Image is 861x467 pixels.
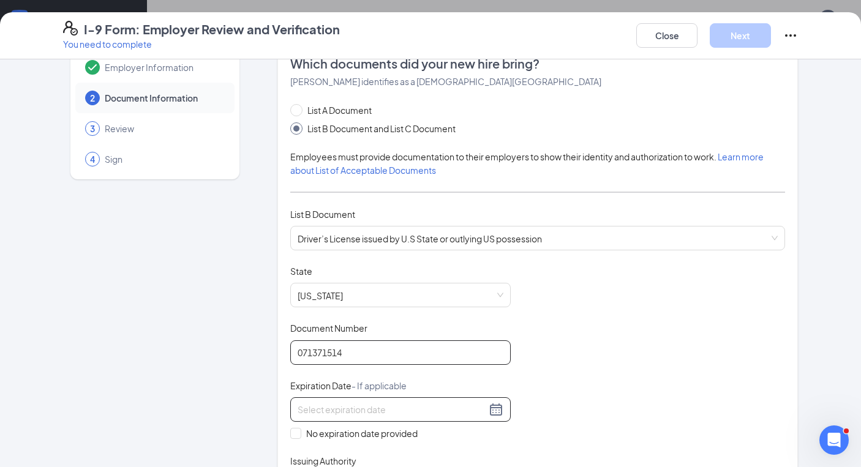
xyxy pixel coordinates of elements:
[63,38,340,50] p: You need to complete
[290,55,785,72] span: Which documents did your new hire bring?
[63,21,78,35] svg: FormI9EVerifyIcon
[298,403,486,416] input: Select expiration date
[303,103,377,117] span: List A Document
[301,427,423,440] span: No expiration date provided
[90,153,95,165] span: 4
[290,455,356,467] span: Issuing Authority
[105,153,222,165] span: Sign
[290,209,355,220] span: List B Document
[298,226,778,250] span: Driver’s License issued by U.S State or outlying US possession
[290,379,407,392] span: Expiration Date
[105,61,222,73] span: Employer Information
[105,92,222,104] span: Document Information
[303,122,461,135] span: List B Document and List C Document
[710,23,771,48] button: Next
[84,21,340,38] h4: I-9 Form: Employer Review and Verification
[290,76,601,87] span: [PERSON_NAME] identifies as a [DEMOGRAPHIC_DATA][GEOGRAPHIC_DATA]
[298,283,503,307] span: Georgia
[85,60,100,75] svg: Checkmark
[290,151,764,176] span: Employees must provide documentation to their employers to show their identity and authorization ...
[90,122,95,135] span: 3
[783,28,798,43] svg: Ellipses
[105,122,222,135] span: Review
[90,92,95,104] span: 2
[290,265,312,277] span: State
[819,425,849,455] iframe: Intercom live chat
[290,322,367,334] span: Document Number
[636,23,697,48] button: Close
[352,380,407,391] span: - If applicable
